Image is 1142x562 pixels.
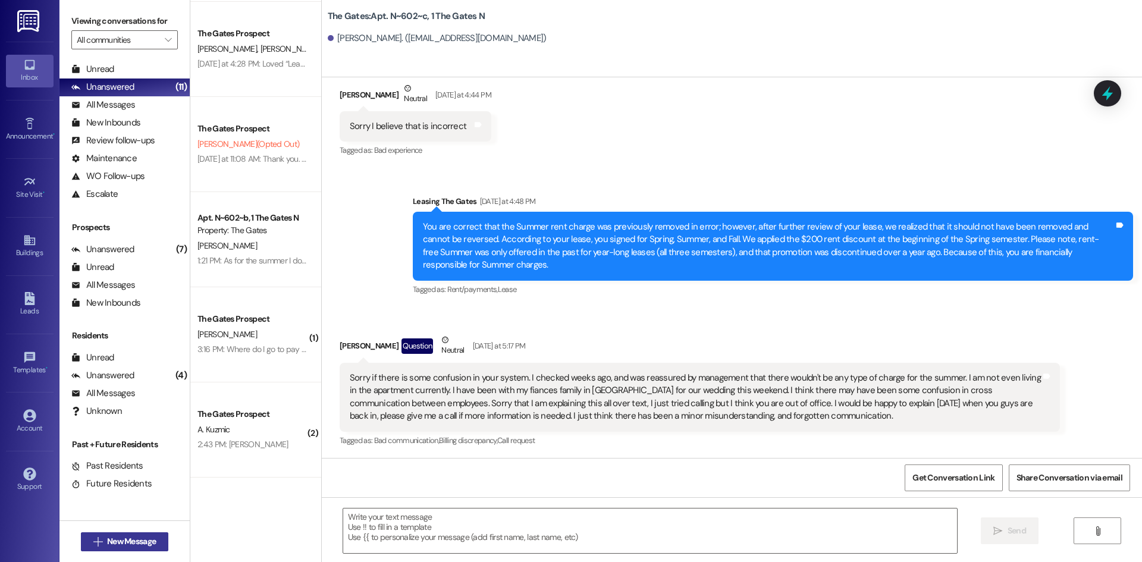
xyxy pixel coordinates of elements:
b: The Gates: Apt. N~602~c, 1 The Gates N [328,10,485,23]
span: Share Conversation via email [1016,472,1122,484]
a: Leads [6,288,54,321]
span: Send [1008,525,1026,537]
div: The Gates Prospect [197,313,308,325]
div: All Messages [71,99,135,111]
span: [PERSON_NAME] [197,43,261,54]
span: Rent/payments , [447,284,498,294]
div: All Messages [71,387,135,400]
span: [PERSON_NAME] [197,329,257,340]
div: [PERSON_NAME] [340,334,1060,363]
span: Bad communication , [374,435,439,445]
div: Unread [71,261,114,274]
button: Share Conversation via email [1009,464,1130,491]
i:  [93,537,102,547]
div: (11) [172,78,190,96]
span: Billing discrepancy , [439,435,497,445]
i:  [1093,526,1102,536]
div: Unanswered [71,81,134,93]
div: [DATE] at 11:08 AM: Thank you. You will no longer receive texts from this thread. Please reply wi... [197,153,795,164]
div: Escalate [71,188,118,200]
div: [DATE] at 4:48 PM [477,195,536,208]
div: Review follow-ups [71,134,155,147]
div: Past Residents [71,460,143,472]
img: ResiDesk Logo [17,10,42,32]
div: [DATE] at 4:44 PM [432,89,491,101]
button: Get Conversation Link [905,464,1002,491]
a: Account [6,406,54,438]
span: [PERSON_NAME] (Opted Out) [197,139,299,149]
div: Leasing The Gates [413,195,1133,212]
div: New Inbounds [71,117,140,129]
div: 2:43 PM: [PERSON_NAME] [197,439,288,450]
a: Inbox [6,55,54,87]
div: 1:21 PM: As for the summer I don't need a parking pass. And yes please send a winter lease I didn... [197,255,575,266]
div: [DATE] at 5:17 PM [470,340,526,352]
div: The Gates Prospect [197,27,308,40]
i:  [993,526,1002,536]
div: Unread [71,63,114,76]
div: Unanswered [71,369,134,382]
div: You are correct that the Summer rent charge was previously removed in error; however, after furth... [423,221,1114,272]
a: Site Visit • [6,172,54,204]
div: Residents [59,329,190,342]
div: Future Residents [71,478,152,490]
div: Tagged as: [340,142,491,159]
i:  [165,35,171,45]
div: Apt. N~602~b, 1 The Gates N [197,212,308,224]
div: Neutral [439,334,466,359]
div: The Gates Prospect [197,408,308,420]
div: Unanswered [71,243,134,256]
div: (4) [172,366,190,385]
a: Templates • [6,347,54,379]
span: • [46,364,48,372]
span: • [43,189,45,197]
div: Neutral [401,82,429,107]
div: WO Follow-ups [71,170,145,183]
span: New Message [107,535,156,548]
input: All communities [77,30,159,49]
a: Support [6,464,54,496]
div: Unread [71,351,114,364]
div: 3:16 PM: Where do I go to pay the fees? I signed the lease but I didn't see any charges come up [197,344,525,354]
div: All Messages [71,279,135,291]
div: Sorry I believe that is incorrect [350,120,466,133]
span: Bad experience [374,145,422,155]
div: Tagged as: [413,281,1133,298]
span: [PERSON_NAME] [260,43,323,54]
span: Lease [498,284,517,294]
div: [PERSON_NAME] [340,82,491,111]
div: The Gates Prospect [197,123,308,135]
div: (7) [173,240,190,259]
div: Maintenance [71,152,137,165]
span: Call request [497,435,535,445]
div: Prospects [59,221,190,234]
span: • [53,130,55,139]
span: Get Conversation Link [912,472,994,484]
div: Past + Future Residents [59,438,190,451]
div: Property: The Gates [197,224,308,237]
div: Sorry if there is some confusion in your system. I checked weeks ago, and was reassured by manage... [350,372,1041,423]
div: [PERSON_NAME]. ([EMAIL_ADDRESS][DOMAIN_NAME]) [328,32,547,45]
div: Question [401,338,433,353]
div: New Inbounds [71,297,140,309]
span: [PERSON_NAME] [197,240,257,251]
div: Unknown [71,405,122,417]
label: Viewing conversations for [71,12,178,30]
span: A. Kuzmic [197,424,230,435]
a: Buildings [6,230,54,262]
div: Tagged as: [340,432,1060,449]
button: New Message [81,532,169,551]
button: Send [981,517,1039,544]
